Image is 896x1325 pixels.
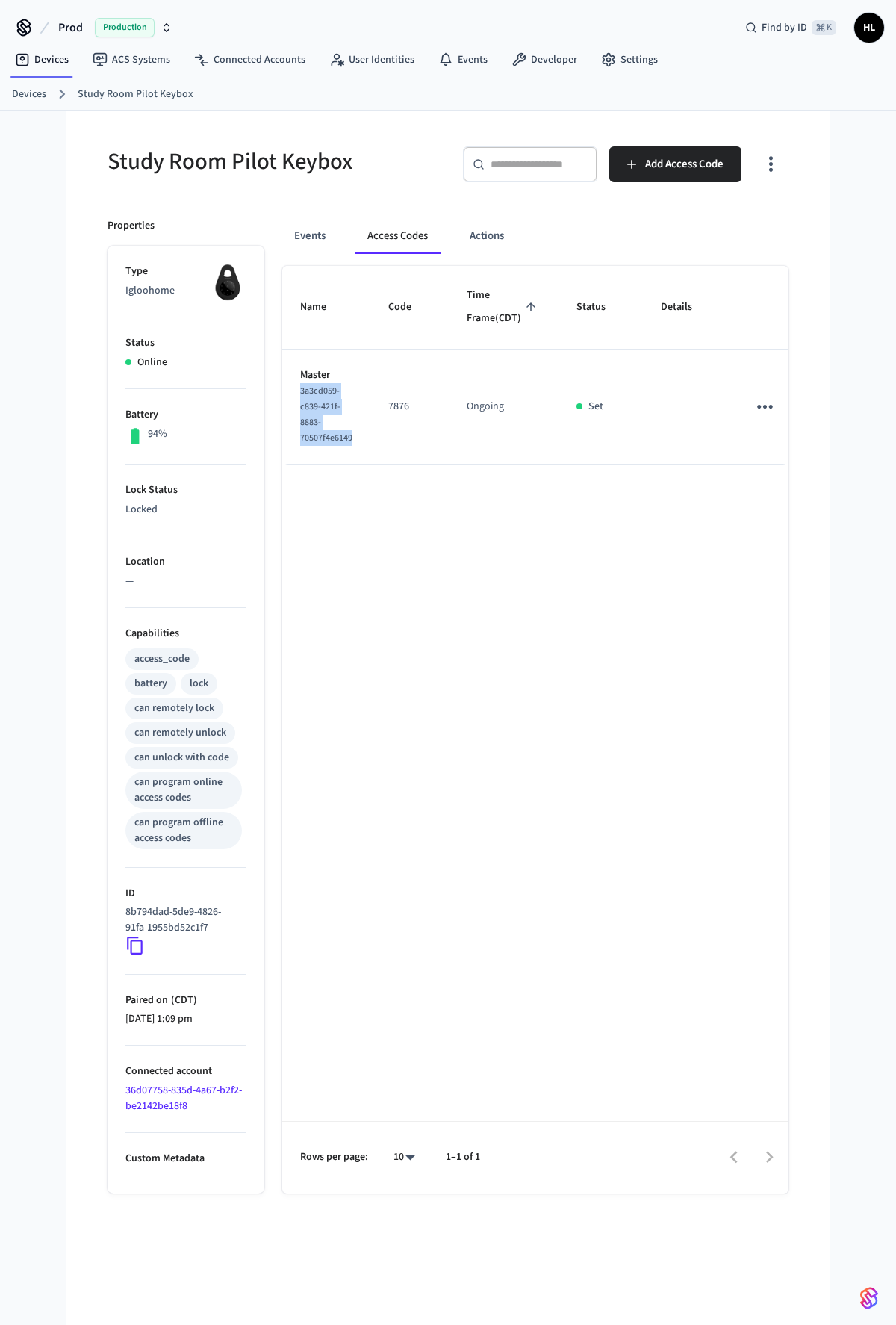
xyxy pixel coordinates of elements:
[134,651,190,667] div: access_code
[762,20,807,35] span: Find by ID
[282,218,788,254] div: ant example
[125,626,246,642] p: Capabilities
[125,1011,246,1027] p: [DATE] 1:09 pm
[134,676,167,692] div: battery
[125,283,246,299] p: Igloohome
[812,20,836,35] span: ⌘ K
[856,14,883,41] span: HL
[134,750,229,766] div: can unlock with code
[168,993,197,1008] span: ( CDT )
[78,87,193,102] a: Study Room Pilot Keybox
[58,19,83,37] span: Prod
[125,502,246,518] p: Locked
[645,155,724,174] span: Add Access Code
[148,426,167,442] p: 94%
[137,355,167,370] p: Online
[388,399,431,415] p: 7876
[500,46,589,73] a: Developer
[182,46,317,73] a: Connected Accounts
[588,399,603,415] p: Set
[446,1149,480,1165] p: 1–1 of 1
[125,904,240,936] p: 8b794dad-5de9-4826-91fa-1955bd52c1f7
[300,367,352,383] p: Master
[426,46,500,73] a: Events
[125,574,246,589] p: —
[449,350,559,465] td: Ongoing
[108,218,155,234] p: Properties
[733,14,848,41] div: Find by ID⌘ K
[300,385,352,444] span: 3a3cd059-c839-421f-8883-70507f4e6149
[125,264,246,279] p: Type
[854,13,884,43] button: HL
[282,218,337,254] button: Events
[95,18,155,37] span: Production
[125,1151,246,1167] p: Custom Metadata
[125,407,246,423] p: Battery
[589,46,670,73] a: Settings
[125,335,246,351] p: Status
[209,264,246,301] img: igloohome_igke
[125,1064,246,1079] p: Connected account
[108,146,439,177] h5: Study Room Pilot Keybox
[576,296,625,319] span: Status
[125,993,246,1008] p: Paired on
[300,296,346,319] span: Name
[125,554,246,570] p: Location
[458,218,516,254] button: Actions
[134,725,226,741] div: can remotely unlock
[661,296,712,319] span: Details
[609,146,741,182] button: Add Access Code
[300,1149,368,1165] p: Rows per page:
[355,218,440,254] button: Access Codes
[125,886,246,902] p: ID
[386,1146,422,1168] div: 10
[12,87,46,102] a: Devices
[134,815,233,846] div: can program offline access codes
[134,701,214,716] div: can remotely lock
[125,482,246,498] p: Lock Status
[134,775,233,806] div: can program online access codes
[282,266,842,465] table: sticky table
[317,46,426,73] a: User Identities
[190,676,208,692] div: lock
[3,46,81,73] a: Devices
[388,296,431,319] span: Code
[125,1083,242,1114] a: 36d07758-835d-4a67-b2f2-be2142be18f8
[81,46,182,73] a: ACS Systems
[467,284,541,331] span: Time Frame(CDT)
[860,1286,878,1310] img: SeamLogoGradient.69752ec5.svg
